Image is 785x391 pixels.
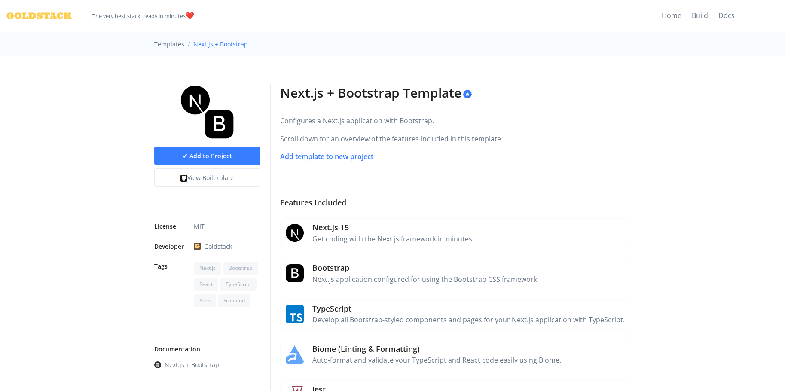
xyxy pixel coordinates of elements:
a: Next.js + Bootstrap [154,357,260,373]
img: Feature Icon [286,345,304,364]
h4: Features Included [280,197,631,208]
dt: Developer [148,242,187,255]
a: Feature IconBiome (Linting & Formatting)Auto-format and validate your TypeScript and React code e... [280,340,631,370]
img: Feature Icon [286,264,304,282]
img: Top Template [463,90,472,98]
img: svg%3e [180,175,187,182]
dd: MIT [187,222,267,231]
a: View Boilerplate [154,168,260,187]
a: Goldstack [194,242,232,250]
img: goldstack_icon.png [194,243,201,250]
li: Templates [154,40,184,49]
p: Configures a Next.js application with Bootstrap. [280,116,631,127]
span: TypeScript [312,303,351,314]
span: Bootstrap [312,263,349,273]
dt: Tags [148,262,187,314]
span: Biome (Linting & Formatting) [312,344,420,354]
span: ️❤️ [92,7,194,25]
h2: Next.js + Bootstrap Template [280,84,631,102]
img: Feature Icon [286,224,304,242]
a: ✔ Add to Project [154,147,260,165]
p: Get coding with the Next.js framework in minutes. [312,234,627,245]
p: Auto-format and validate your TypeScript and React code easily using Biome. [312,355,627,366]
p: Develop all Bootstrap-styled components and pages for your Next.js application with TypeScript. [312,315,627,326]
nav: breadcrumb [154,40,248,49]
a: Feature IconBootstrapNext.js application configured for using the Bootstrap CSS framework. [280,259,631,289]
img: Feature Icon [286,305,304,323]
span: Next.js 15 [312,222,349,232]
a: Feature IconNext.js 15Get coding with the Next.js framework in minutes. [280,218,631,248]
p: Next.js application configured for using the Bootstrap CSS framework. [312,274,627,285]
h1: Documentation [154,345,260,354]
p: Scroll down for an overview of the features included in this template. [280,134,631,145]
iframe: GitHub Star Goldstack [740,11,779,19]
img: Template Icon [179,84,235,140]
dt: License [148,222,187,235]
small: The very best stack, ready in minutes [92,12,186,20]
a: Feature IconTypeScriptDevelop all Bootstrap-styled components and pages for your Next.js applicat... [280,299,631,330]
a: Add template to new project [280,152,373,161]
img: svg%3e [154,361,161,368]
a: Goldstack Logo [6,7,65,25]
a: Next.js + Bootstrap [193,40,248,49]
